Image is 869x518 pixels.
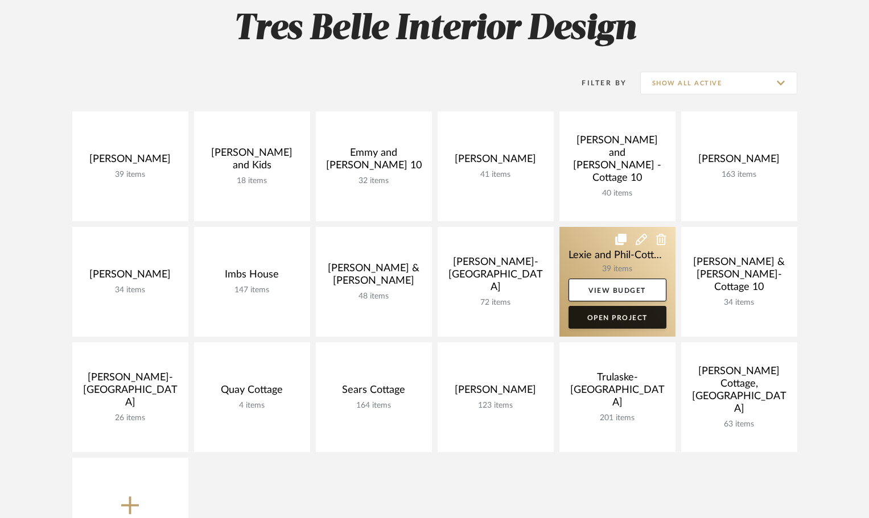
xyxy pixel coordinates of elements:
[690,153,788,170] div: [PERSON_NAME]
[447,384,545,401] div: [PERSON_NAME]
[447,170,545,180] div: 41 items
[325,147,423,176] div: Emmy and [PERSON_NAME] 10
[81,371,179,413] div: [PERSON_NAME]-[GEOGRAPHIC_DATA]
[81,170,179,180] div: 39 items
[690,420,788,429] div: 63 items
[81,413,179,423] div: 26 items
[447,153,545,170] div: [PERSON_NAME]
[81,153,179,170] div: [PERSON_NAME]
[569,134,666,189] div: [PERSON_NAME] and [PERSON_NAME] -Cottage 10
[690,170,788,180] div: 163 items
[203,384,301,401] div: Quay Cottage
[203,147,301,176] div: [PERSON_NAME] and Kids
[690,365,788,420] div: [PERSON_NAME] Cottage, [GEOGRAPHIC_DATA]
[203,176,301,186] div: 18 items
[569,306,666,329] a: Open Project
[325,262,423,292] div: [PERSON_NAME] & [PERSON_NAME]
[325,401,423,411] div: 164 items
[325,384,423,401] div: Sears Cottage
[447,401,545,411] div: 123 items
[325,176,423,186] div: 32 items
[567,77,627,89] div: Filter By
[81,285,179,295] div: 34 items
[203,268,301,285] div: Imbs House
[569,371,666,413] div: Trulaske-[GEOGRAPHIC_DATA]
[203,401,301,411] div: 4 items
[690,298,788,308] div: 34 items
[325,292,423,301] div: 48 items
[690,256,788,298] div: [PERSON_NAME] & [PERSON_NAME]-Cottage 10
[25,8,845,51] h2: Tres Belle Interior Design
[447,256,545,298] div: [PERSON_NAME]- [GEOGRAPHIC_DATA]
[569,279,666,301] a: View Budget
[203,285,301,295] div: 147 items
[569,413,666,423] div: 201 items
[81,268,179,285] div: [PERSON_NAME]
[447,298,545,308] div: 72 items
[569,189,666,198] div: 40 items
